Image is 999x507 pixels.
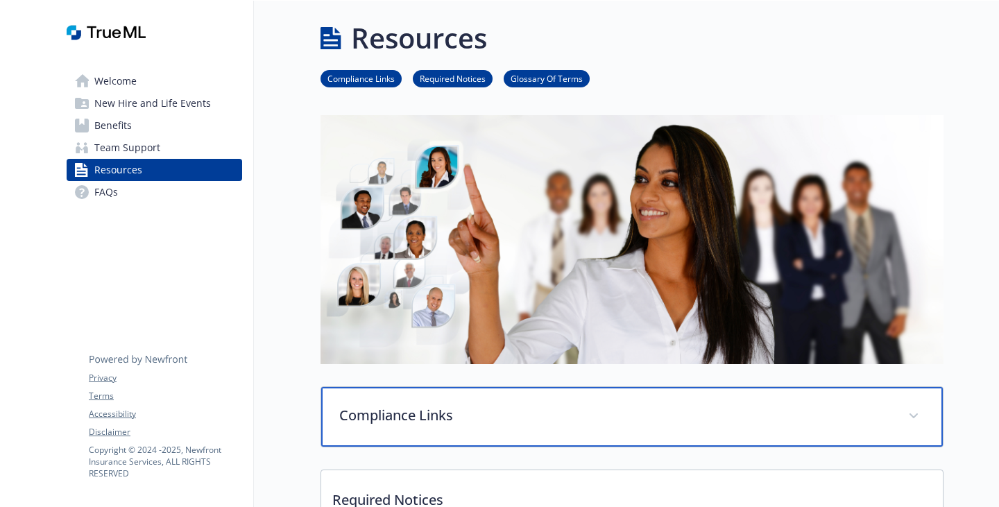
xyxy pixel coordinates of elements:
[67,114,242,137] a: Benefits
[67,92,242,114] a: New Hire and Life Events
[94,137,160,159] span: Team Support
[351,17,487,59] h1: Resources
[67,181,242,203] a: FAQs
[94,114,132,137] span: Benefits
[94,92,211,114] span: New Hire and Life Events
[321,387,943,447] div: Compliance Links
[89,372,241,384] a: Privacy
[94,159,142,181] span: Resources
[94,181,118,203] span: FAQs
[89,426,241,438] a: Disclaimer
[67,70,242,92] a: Welcome
[89,390,241,402] a: Terms
[67,159,242,181] a: Resources
[89,408,241,420] a: Accessibility
[67,137,242,159] a: Team Support
[504,71,590,85] a: Glossary Of Terms
[413,71,493,85] a: Required Notices
[89,444,241,479] p: Copyright © 2024 - 2025 , Newfront Insurance Services, ALL RIGHTS RESERVED
[339,405,891,426] p: Compliance Links
[321,115,943,364] img: resources page banner
[321,71,402,85] a: Compliance Links
[94,70,137,92] span: Welcome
